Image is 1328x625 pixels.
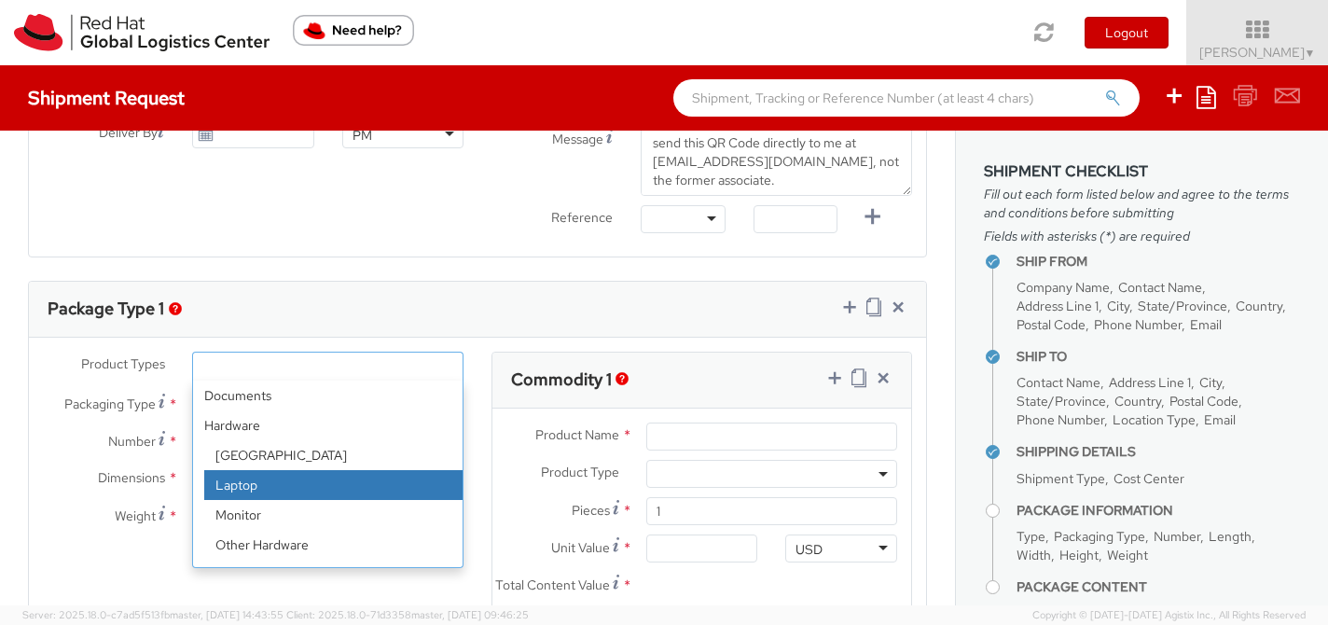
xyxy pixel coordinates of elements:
[1032,608,1306,623] span: Copyright © [DATE]-[DATE] Agistix Inc., All Rights Reserved
[411,608,529,621] span: master, [DATE] 09:46:25
[1017,445,1300,459] h4: Shipping Details
[99,123,158,143] span: Deliver By
[1199,44,1316,61] span: [PERSON_NAME]
[108,433,156,450] span: Number
[984,163,1300,180] h3: Shipment Checklist
[1054,528,1145,545] span: Packaging Type
[170,608,284,621] span: master, [DATE] 14:43:55
[673,79,1140,117] input: Shipment, Tracking or Reference Number (at least 4 chars)
[1017,547,1051,563] span: Width
[1114,470,1184,487] span: Cost Center
[1118,279,1202,296] span: Contact Name
[204,440,463,470] li: [GEOGRAPHIC_DATA]
[552,131,603,147] span: Message
[551,539,610,556] span: Unit Value
[64,396,156,412] span: Packaging Type
[204,470,463,500] li: Laptop
[193,410,463,440] strong: Hardware
[1190,316,1222,333] span: Email
[1017,470,1105,487] span: Shipment Type
[1017,580,1300,594] h4: Package Content
[1204,411,1236,428] span: Email
[48,299,164,318] h3: Package Type 1
[22,608,284,621] span: Server: 2025.18.0-c7ad5f513fb
[1169,393,1238,410] span: Postal Code
[204,500,463,530] li: Monitor
[984,185,1300,222] span: Fill out each form listed below and agree to the terms and conditions before submitting
[1138,298,1227,314] span: State/Province
[1085,17,1169,49] button: Logout
[1305,46,1316,61] span: ▼
[1236,298,1282,314] span: Country
[28,88,185,108] h4: Shipment Request
[115,507,156,524] span: Weight
[1017,298,1099,314] span: Address Line 1
[1113,411,1196,428] span: Location Type
[81,355,165,372] span: Product Types
[193,410,463,619] li: Hardware
[1114,393,1161,410] span: Country
[1017,255,1300,269] h4: Ship From
[1107,547,1148,563] span: Weight
[511,370,612,389] h3: Commodity 1
[1017,316,1086,333] span: Postal Code
[14,14,270,51] img: rh-logistics-00dfa346123c4ec078e1.svg
[193,381,463,410] li: Documents
[1094,316,1182,333] span: Phone Number
[572,502,610,519] span: Pieces
[1107,298,1129,314] span: City
[551,209,613,226] span: Reference
[286,608,529,621] span: Client: 2025.18.0-71d3358
[353,126,372,145] div: PM
[541,464,619,480] span: Product Type
[495,576,610,593] span: Total Content Value
[1017,411,1104,428] span: Phone Number
[293,15,414,46] button: Need help?
[1209,528,1252,545] span: Length
[204,560,463,590] li: Server
[1154,528,1200,545] span: Number
[1017,528,1045,545] span: Type
[984,227,1300,245] span: Fields with asterisks (*) are required
[535,426,619,443] span: Product Name
[1017,279,1110,296] span: Company Name
[1017,350,1300,364] h4: Ship To
[1017,504,1300,518] h4: Package Information
[795,540,823,559] div: USD
[1109,374,1191,391] span: Address Line 1
[204,530,463,560] li: Other Hardware
[1059,547,1099,563] span: Height
[1199,374,1222,391] span: City
[1017,374,1100,391] span: Contact Name
[98,469,165,486] span: Dimensions
[1017,393,1106,410] span: State/Province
